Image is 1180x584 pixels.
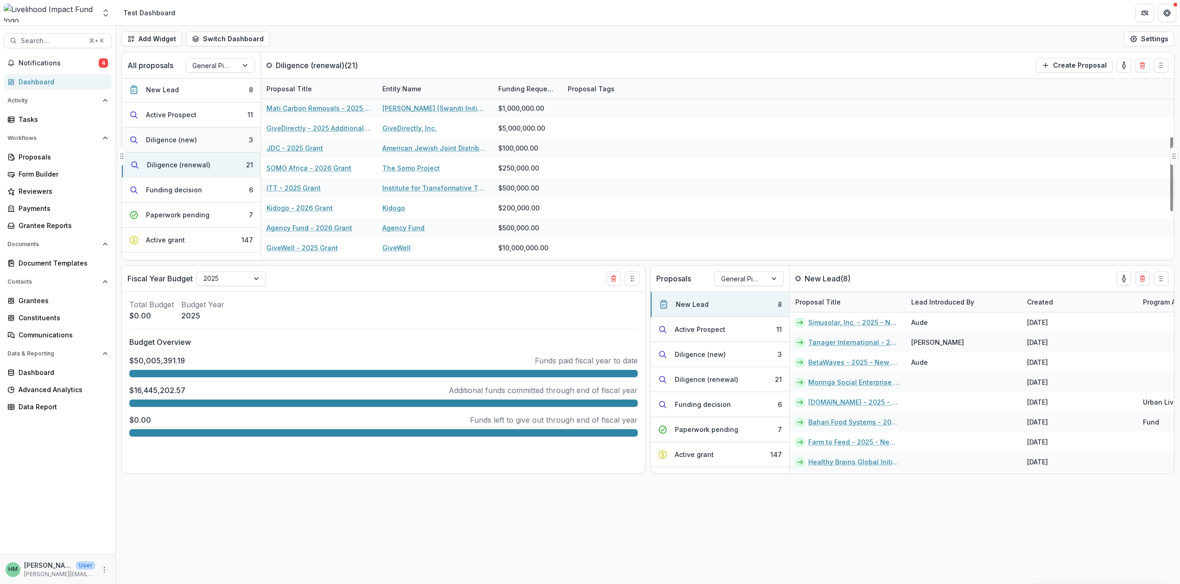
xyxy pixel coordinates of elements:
[241,235,253,245] div: 147
[249,210,253,220] div: 7
[87,36,106,46] div: ⌘ + K
[382,203,405,213] a: Kidogo
[775,375,782,384] div: 21
[122,77,260,102] button: New Lead8
[146,85,179,95] div: New Lead
[675,400,731,409] div: Funding decision
[4,112,112,127] a: Tasks
[4,274,112,289] button: Open Contacts
[120,6,179,19] nav: breadcrumb
[470,414,638,425] p: Funds left to give out through end of fiscal year
[382,183,487,193] a: Institute for Transformative Technology (50Breakthroughs Foundation)
[122,127,260,152] button: Diligence (new)3
[1021,292,1137,312] div: Created
[808,357,900,367] a: BetaWaves - 2025 - New Lead
[19,77,104,87] div: Dashboard
[562,79,678,99] div: Proposal Tags
[19,59,99,67] span: Notifications
[146,185,202,195] div: Funding decision
[181,310,224,321] p: 2025
[1027,357,1048,367] div: [DATE]
[4,382,112,397] a: Advanced Analytics
[261,79,377,99] div: Proposal Title
[382,163,440,173] a: The Somo Project
[146,110,197,120] div: Active Prospect
[651,292,789,317] button: New Lead8
[790,292,906,312] div: Proposal Title
[675,324,725,334] div: Active Prospect
[808,417,900,427] a: Bahari Food Systems - 2025 - New Lead
[498,103,544,113] div: $1,000,000.00
[249,185,253,195] div: 6
[4,327,112,343] a: Communications
[7,241,99,248] span: Documents
[651,342,789,367] button: Diligence (new)3
[4,131,112,146] button: Open Workflows
[247,110,253,120] div: 11
[123,8,175,18] div: Test Dashboard
[651,392,789,417] button: Funding decision6
[276,60,358,71] p: Diligence (renewal) ( 21 )
[129,299,174,310] p: Total Budget
[493,84,562,94] div: Funding Requested
[1117,58,1131,73] button: toggle-assigned-to-me
[122,152,260,178] button: Diligence (renewal)21
[1027,317,1048,327] div: [DATE]
[19,114,104,124] div: Tasks
[377,79,493,99] div: Entity Name
[776,324,782,334] div: 11
[382,223,425,233] a: Agency Fund
[911,317,928,327] span: Aude
[778,299,782,309] div: 8
[4,255,112,271] a: Document Templates
[129,336,638,348] p: Budget Overview
[4,93,112,108] button: Open Activity
[19,402,104,412] div: Data Report
[1027,417,1048,427] div: [DATE]
[911,337,964,347] span: [PERSON_NAME]
[19,186,104,196] div: Reviewers
[146,210,209,220] div: Paperwork pending
[808,457,900,467] a: Healthy Brains Global Initiative Inc - 2025 - New Lead
[266,223,352,233] a: Agency Fund - 2026 Grant
[382,143,487,153] a: American Jewish Joint Distribution Committee
[675,375,738,384] div: Diligence (renewal)
[498,143,538,153] div: $100,000.00
[129,355,185,366] p: $50,005,391.19
[1027,437,1048,447] div: [DATE]
[122,102,260,127] button: Active Prospect11
[4,74,112,89] a: Dashboard
[246,160,253,170] div: 21
[4,4,95,22] img: Livelihood Impact Fund logo
[1154,58,1168,73] button: Drag
[808,437,900,447] a: Farm to Feed - 2025 - New Lead - Instructions
[129,385,185,396] p: $16,445,202.57
[449,385,638,396] p: Additional funds committed through end of fiscal year
[266,203,333,213] a: Kidogo - 2026 Grant
[805,273,874,284] p: New Lead ( 8 )
[19,296,104,305] div: Grantees
[99,58,108,68] span: 4
[382,243,411,253] a: GiveWell
[4,310,112,325] a: Constituents
[498,123,545,133] div: $5,000,000.00
[7,135,99,141] span: Workflows
[4,149,112,165] a: Proposals
[606,271,621,286] button: Delete card
[562,84,620,94] div: Proposal Tags
[535,355,638,366] p: Funds paid fiscal year to date
[1021,297,1059,307] div: Created
[1027,337,1048,347] div: [DATE]
[1154,271,1168,286] button: Drag
[122,228,260,253] button: Active grant147
[382,123,437,133] a: GiveDirectly, Inc.
[24,560,72,570] p: [PERSON_NAME][GEOGRAPHIC_DATA]
[4,184,112,199] a: Reviewers
[1124,32,1174,46] button: Settings
[1135,58,1150,73] button: Delete card
[24,570,95,578] p: [PERSON_NAME][EMAIL_ADDRESS][DOMAIN_NAME]
[8,566,18,572] div: Heidi McAnnally-Linz
[651,442,789,467] button: Active grant147
[498,223,539,233] div: $500,000.00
